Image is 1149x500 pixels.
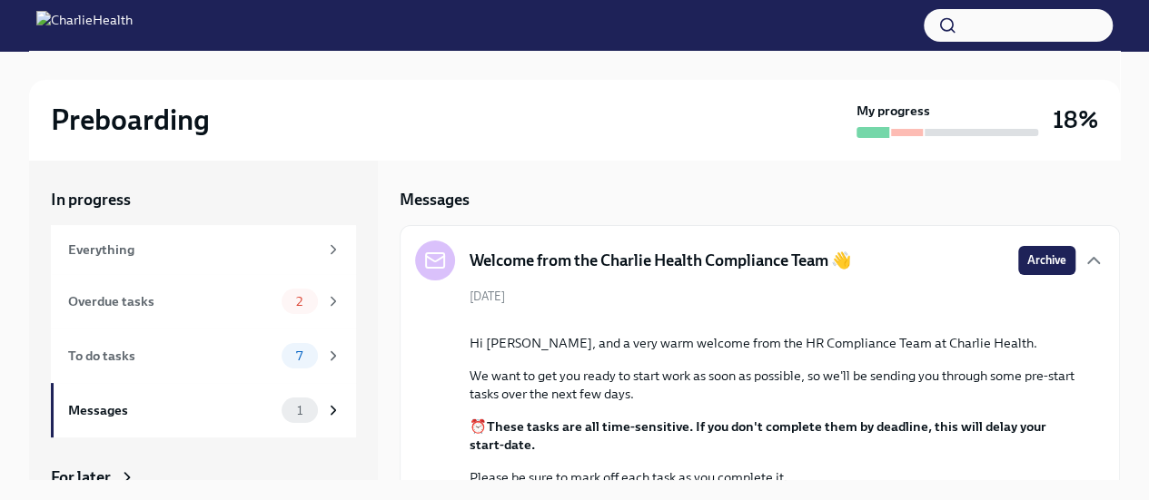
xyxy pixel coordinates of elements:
[68,400,274,420] div: Messages
[51,274,356,328] a: Overdue tasks2
[68,346,274,366] div: To do tasks
[1018,246,1075,275] button: Archive
[470,250,851,271] h5: Welcome from the Charlie Health Compliance Team 👋
[36,11,133,40] img: CharlieHealth
[857,102,930,120] strong: My progress
[51,383,356,437] a: Messages1
[470,367,1075,403] p: We want to get you ready to start work as soon as possible, so we'll be sending you through some ...
[470,417,1075,454] p: ⏰
[470,468,1075,486] p: Please be sure to mark off each task as you complete it.
[51,189,356,211] a: In progress
[1053,103,1098,136] h3: 18%
[51,225,356,274] a: Everything
[470,288,505,305] span: [DATE]
[51,102,210,138] h2: Preboarding
[286,404,313,417] span: 1
[285,295,313,309] span: 2
[68,240,318,260] div: Everything
[68,291,274,311] div: Overdue tasks
[51,466,356,488] a: For later
[470,334,1075,352] p: Hi [PERSON_NAME], and a very warm welcome from the HR Compliance Team at Charlie Health.
[400,189,470,211] h5: Messages
[1027,251,1066,270] span: Archive
[51,466,111,488] div: For later
[51,328,356,383] a: To do tasks7
[470,418,1046,453] strong: These tasks are all time-sensitive. If you don't complete them by deadline, this will delay your ...
[285,349,313,363] span: 7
